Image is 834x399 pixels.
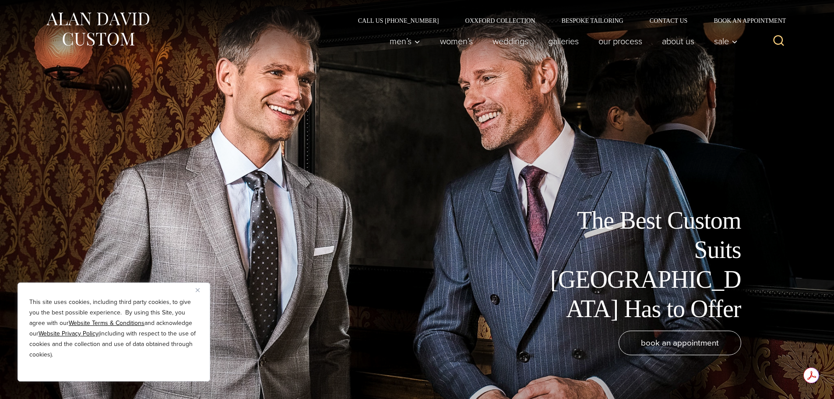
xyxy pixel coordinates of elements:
span: book an appointment [641,336,719,349]
a: Oxxford Collection [452,18,548,24]
a: Galleries [538,32,588,50]
nav: Primary Navigation [380,32,742,50]
a: Our Process [588,32,652,50]
a: Book an Appointment [700,18,789,24]
a: Women’s [430,32,482,50]
a: Bespoke Tailoring [548,18,636,24]
p: This site uses cookies, including third party cookies, to give you the best possible experience. ... [29,297,198,360]
img: Close [196,288,200,292]
img: Alan David Custom [45,10,150,49]
a: Call Us [PHONE_NUMBER] [345,18,452,24]
button: Close [196,285,206,295]
a: Website Terms & Conditions [69,318,144,328]
a: book an appointment [619,331,741,355]
span: Men’s [390,37,420,46]
h1: The Best Custom Suits [GEOGRAPHIC_DATA] Has to Offer [544,206,741,324]
a: Website Privacy Policy [39,329,99,338]
span: Sale [714,37,738,46]
a: Contact Us [637,18,701,24]
a: About Us [652,32,704,50]
button: View Search Form [768,31,789,52]
nav: Secondary Navigation [345,18,789,24]
a: weddings [482,32,538,50]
